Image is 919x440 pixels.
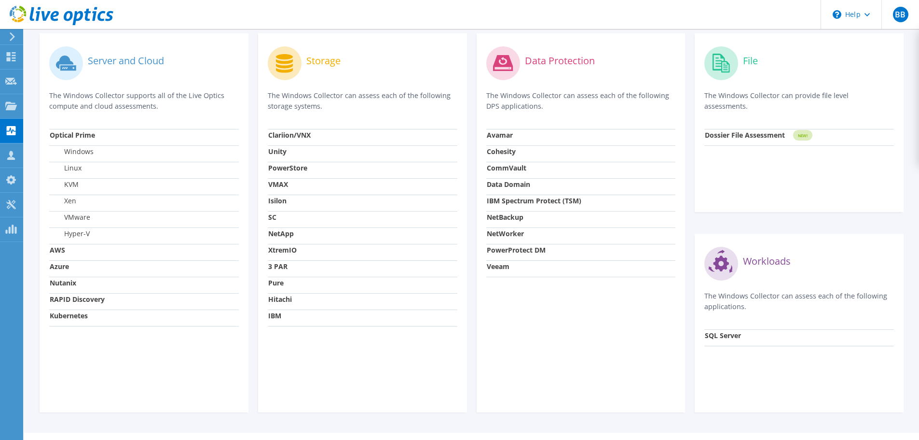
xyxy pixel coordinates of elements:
[50,180,79,189] label: KVM
[268,147,287,156] strong: Unity
[50,295,105,304] strong: RAPID Discovery
[50,163,82,173] label: Linux
[743,256,791,266] label: Workloads
[306,56,341,66] label: Storage
[268,180,288,189] strong: VMAX
[893,7,908,22] span: BB
[268,295,292,304] strong: Hitachi
[487,262,509,271] strong: Veeam
[743,56,758,66] label: File
[50,196,76,206] label: Xen
[268,213,276,222] strong: SC
[50,278,76,287] strong: Nutanix
[487,229,524,238] strong: NetWorker
[50,262,69,271] strong: Azure
[268,163,307,172] strong: PowerStore
[487,213,523,222] strong: NetBackup
[704,291,894,312] p: The Windows Collector can assess each of the following applications.
[268,245,297,255] strong: XtremIO
[268,278,284,287] strong: Pure
[88,56,164,66] label: Server and Cloud
[50,213,90,222] label: VMware
[50,245,65,255] strong: AWS
[268,130,311,140] strong: Clariion/VNX
[487,196,581,205] strong: IBM Spectrum Protect (TSM)
[50,130,95,140] strong: Optical Prime
[705,331,741,340] strong: SQL Server
[487,245,546,255] strong: PowerProtect DM
[268,229,294,238] strong: NetApp
[525,56,595,66] label: Data Protection
[487,147,516,156] strong: Cohesity
[798,133,808,138] tspan: NEW!
[487,163,526,172] strong: CommVault
[268,90,457,112] p: The Windows Collector can assess each of the following storage systems.
[268,311,281,320] strong: IBM
[50,147,94,156] label: Windows
[704,90,894,112] p: The Windows Collector can provide file level assessments.
[486,90,676,112] p: The Windows Collector can assess each of the following DPS applications.
[50,229,90,239] label: Hyper-V
[833,10,841,19] svg: \n
[268,262,288,271] strong: 3 PAR
[50,311,88,320] strong: Kubernetes
[705,130,785,140] strong: Dossier File Assessment
[49,90,239,112] p: The Windows Collector supports all of the Live Optics compute and cloud assessments.
[268,196,287,205] strong: Isilon
[487,130,513,140] strong: Avamar
[487,180,530,189] strong: Data Domain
